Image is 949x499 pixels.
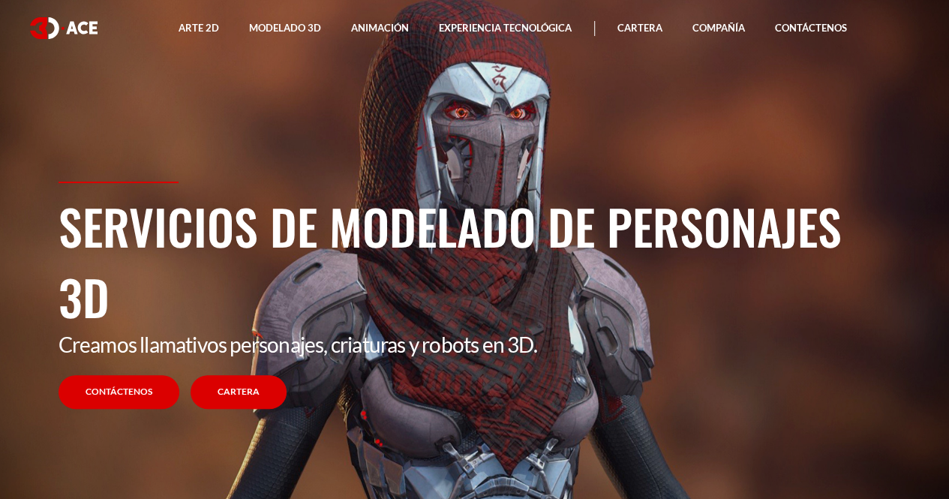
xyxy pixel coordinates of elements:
img: logotipo blanco [30,17,98,39]
font: Creamos llamativos personajes, criaturas y robots en 3D. [59,332,537,357]
font: Contáctenos [775,22,847,34]
a: Cartera [191,375,287,409]
font: Contáctenos [86,386,152,397]
font: Experiencia tecnológica [439,22,572,34]
font: Servicios de modelado de personajes 3D [59,191,842,332]
font: Cartera [218,386,260,397]
a: Contáctenos [59,375,179,409]
font: Cartera [617,22,662,34]
font: Animación [351,22,409,34]
font: Modelado 3D [249,22,321,34]
font: Compañía [692,22,745,34]
font: Arte 2D [179,22,219,34]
